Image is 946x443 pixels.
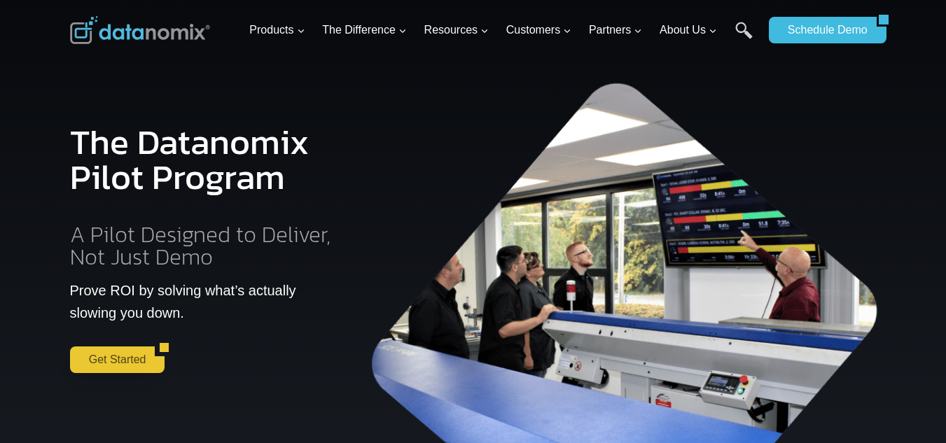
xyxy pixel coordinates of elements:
[506,21,571,39] span: Customers
[70,346,155,373] a: Get Started
[424,21,489,39] span: Resources
[244,8,762,53] nav: Primary Navigation
[735,22,753,53] a: Search
[660,21,717,39] span: About Us
[322,21,407,39] span: The Difference
[70,16,210,44] img: Datanomix
[70,223,341,268] h2: A Pilot Designed to Deliver, Not Just Demo
[249,21,305,39] span: Products
[70,279,341,324] p: Prove ROI by solving what’s actually slowing you down.
[589,21,642,39] span: Partners
[769,17,877,43] a: Schedule Demo
[70,113,341,206] h1: The Datanomix Pilot Program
